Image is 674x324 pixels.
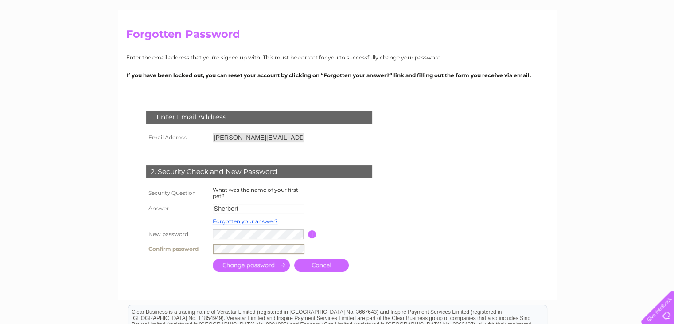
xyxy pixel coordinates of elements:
[144,130,210,145] th: Email Address
[146,111,372,124] div: 1. Enter Email Address
[126,71,548,79] p: If you have been locked out, you can reset your account by clicking on “Forgotten your answer?” l...
[144,185,210,202] th: Security Question
[647,38,669,44] a: Contact
[128,5,547,43] div: Clear Business is a trading name of Verastar Limited (registered in [GEOGRAPHIC_DATA] No. 3667643...
[23,23,69,50] img: logo.png
[144,241,210,257] th: Confirm password
[213,218,278,225] a: Forgotten your answer?
[126,28,548,45] h2: Forgotten Password
[144,227,210,241] th: New password
[144,202,210,216] th: Answer
[126,53,548,62] p: Enter the email address that you're signed up with. This must be correct for you to successfully ...
[213,186,298,199] label: What was the name of your first pet?
[550,38,567,44] a: Water
[146,165,372,178] div: 2. Security Check and New Password
[294,259,349,272] a: Cancel
[572,38,592,44] a: Energy
[308,230,316,238] input: Information
[629,38,642,44] a: Blog
[597,38,623,44] a: Telecoms
[507,4,568,16] a: 0333 014 3131
[213,259,290,272] input: Submit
